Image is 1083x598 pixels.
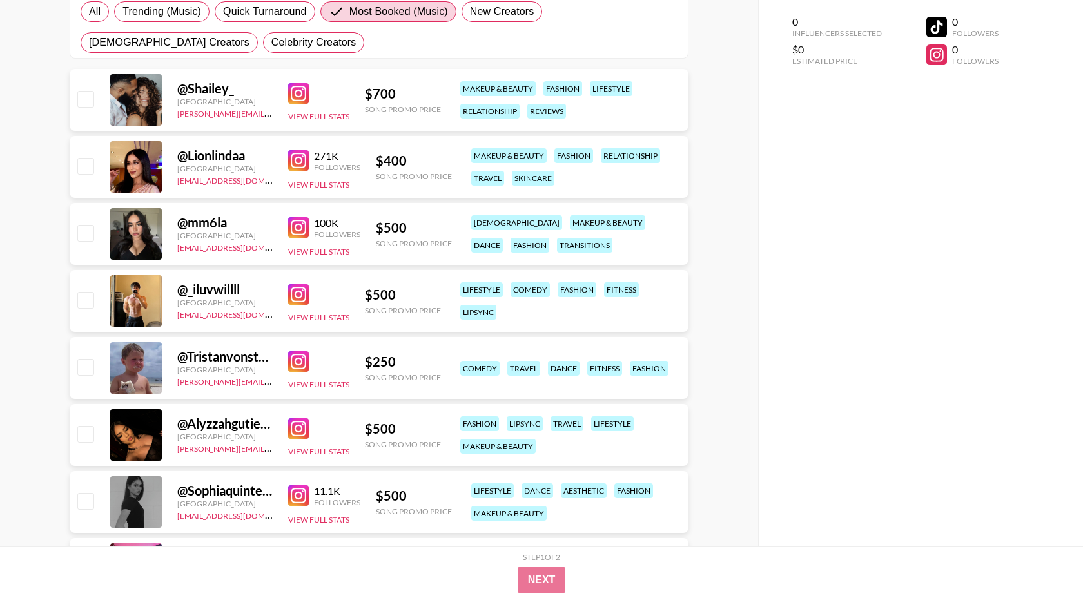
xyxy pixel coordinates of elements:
[460,104,520,119] div: relationship
[349,4,448,19] span: Most Booked (Music)
[314,497,360,507] div: Followers
[554,148,593,163] div: fashion
[551,416,583,431] div: travel
[561,483,607,498] div: aesthetic
[223,4,307,19] span: Quick Turnaround
[471,148,547,163] div: makeup & beauty
[527,104,566,119] div: reviews
[288,111,349,121] button: View Full Stats
[288,83,309,104] img: Instagram
[952,28,999,38] div: Followers
[177,307,307,320] a: [EMAIL_ADDRESS][DOMAIN_NAME]
[365,439,441,449] div: Song Promo Price
[792,56,882,66] div: Estimated Price
[507,361,540,376] div: travel
[177,282,273,298] div: @ _iluvwillll
[376,506,452,516] div: Song Promo Price
[523,552,560,562] div: Step 1 of 2
[89,35,249,50] span: [DEMOGRAPHIC_DATA] Creators
[177,173,307,186] a: [EMAIL_ADDRESS][DOMAIN_NAME]
[288,150,309,171] img: Instagram
[471,506,547,521] div: makeup & beauty
[507,416,543,431] div: lipsync
[460,282,503,297] div: lifestyle
[952,56,999,66] div: Followers
[288,284,309,305] img: Instagram
[314,149,360,162] div: 271K
[288,418,309,439] img: Instagram
[365,372,441,382] div: Song Promo Price
[177,416,273,432] div: @ Alyzzahgutierrez
[288,447,349,456] button: View Full Stats
[288,485,309,506] img: Instagram
[177,508,307,521] a: [EMAIL_ADDRESS][DOMAIN_NAME]
[511,282,550,297] div: comedy
[543,81,582,96] div: fashion
[177,97,273,106] div: [GEOGRAPHIC_DATA]
[590,81,632,96] div: lifestyle
[792,43,882,56] div: $0
[376,238,452,248] div: Song Promo Price
[314,229,360,239] div: Followers
[177,365,273,374] div: [GEOGRAPHIC_DATA]
[522,483,553,498] div: dance
[177,240,307,253] a: [EMAIL_ADDRESS][DOMAIN_NAME]
[460,361,500,376] div: comedy
[177,441,368,454] a: [PERSON_NAME][EMAIL_ADDRESS][DOMAIN_NAME]
[365,354,441,370] div: $ 250
[288,180,349,189] button: View Full Stats
[952,15,999,28] div: 0
[518,567,566,593] button: Next
[314,162,360,172] div: Followers
[601,148,660,163] div: relationship
[288,351,309,372] img: Instagram
[570,215,645,230] div: makeup & beauty
[177,164,273,173] div: [GEOGRAPHIC_DATA]
[314,217,360,229] div: 100K
[89,4,101,19] span: All
[558,282,596,297] div: fashion
[512,171,554,186] div: skincare
[470,4,534,19] span: New Creators
[587,361,622,376] div: fitness
[591,416,634,431] div: lifestyle
[511,238,549,253] div: fashion
[177,106,368,119] a: [PERSON_NAME][EMAIL_ADDRESS][DOMAIN_NAME]
[604,282,639,297] div: fitness
[288,380,349,389] button: View Full Stats
[177,81,273,97] div: @ Shailey_
[122,4,201,19] span: Trending (Music)
[365,104,441,114] div: Song Promo Price
[177,215,273,231] div: @ mm6la
[177,499,273,508] div: [GEOGRAPHIC_DATA]
[460,305,496,320] div: lipsync
[614,483,653,498] div: fashion
[557,238,612,253] div: transitions
[177,483,273,499] div: @ Sophiaquintero06
[376,220,452,236] div: $ 500
[548,361,580,376] div: dance
[952,43,999,56] div: 0
[177,432,273,441] div: [GEOGRAPHIC_DATA]
[460,81,536,96] div: makeup & beauty
[177,374,429,387] a: [PERSON_NAME][EMAIL_ADDRESS][PERSON_NAME][DOMAIN_NAME]
[365,421,441,437] div: $ 500
[376,153,452,169] div: $ 400
[177,349,273,365] div: @ Tristanvonstaden
[365,86,441,102] div: $ 700
[288,247,349,256] button: View Full Stats
[460,439,536,454] div: makeup & beauty
[471,171,504,186] div: travel
[471,238,503,253] div: dance
[314,485,360,497] div: 11.1K
[288,313,349,322] button: View Full Stats
[271,35,356,50] span: Celebrity Creators
[376,488,452,504] div: $ 500
[365,287,441,303] div: $ 500
[471,215,562,230] div: [DEMOGRAPHIC_DATA]
[376,171,452,181] div: Song Promo Price
[471,483,514,498] div: lifestyle
[1019,534,1068,583] iframe: Drift Widget Chat Controller
[177,231,273,240] div: [GEOGRAPHIC_DATA]
[365,305,441,315] div: Song Promo Price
